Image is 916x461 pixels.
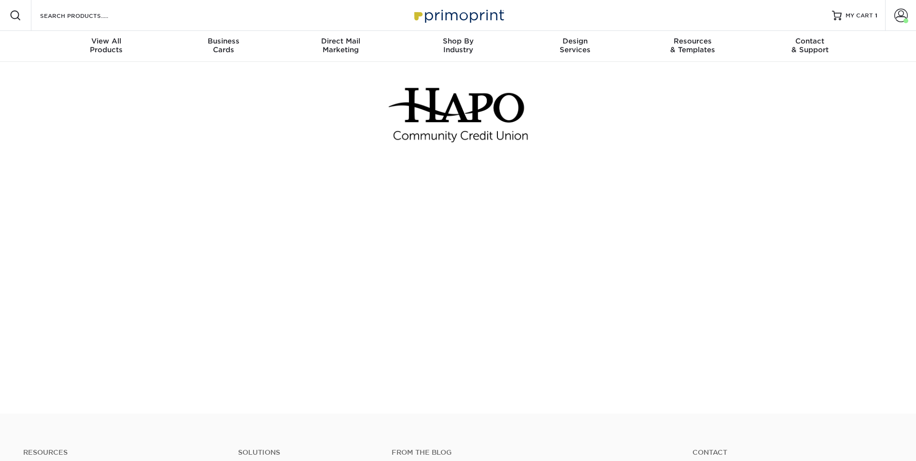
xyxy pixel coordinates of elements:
div: & Templates [634,37,751,54]
div: Industry [399,37,517,54]
span: Shop By [399,37,517,45]
a: BusinessCards [165,31,282,62]
span: Resources [634,37,751,45]
a: Shop ByIndustry [399,31,517,62]
a: DesignServices [517,31,634,62]
span: Design [517,37,634,45]
span: 1 [875,12,877,19]
a: Resources& Templates [634,31,751,62]
a: View AllProducts [48,31,165,62]
div: & Support [751,37,869,54]
span: MY CART [846,12,873,20]
span: View All [48,37,165,45]
img: Primoprint [410,5,507,26]
img: Hapo Community Credit Union [386,85,531,145]
h4: From the Blog [392,448,666,457]
input: SEARCH PRODUCTS..... [39,10,133,21]
div: Marketing [282,37,399,54]
span: Contact [751,37,869,45]
a: Direct MailMarketing [282,31,399,62]
h4: Resources [23,448,224,457]
a: Contact& Support [751,31,869,62]
a: Contact [692,448,893,457]
div: Products [48,37,165,54]
span: Business [165,37,282,45]
span: Direct Mail [282,37,399,45]
h4: Solutions [238,448,377,457]
div: Cards [165,37,282,54]
div: Services [517,37,634,54]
